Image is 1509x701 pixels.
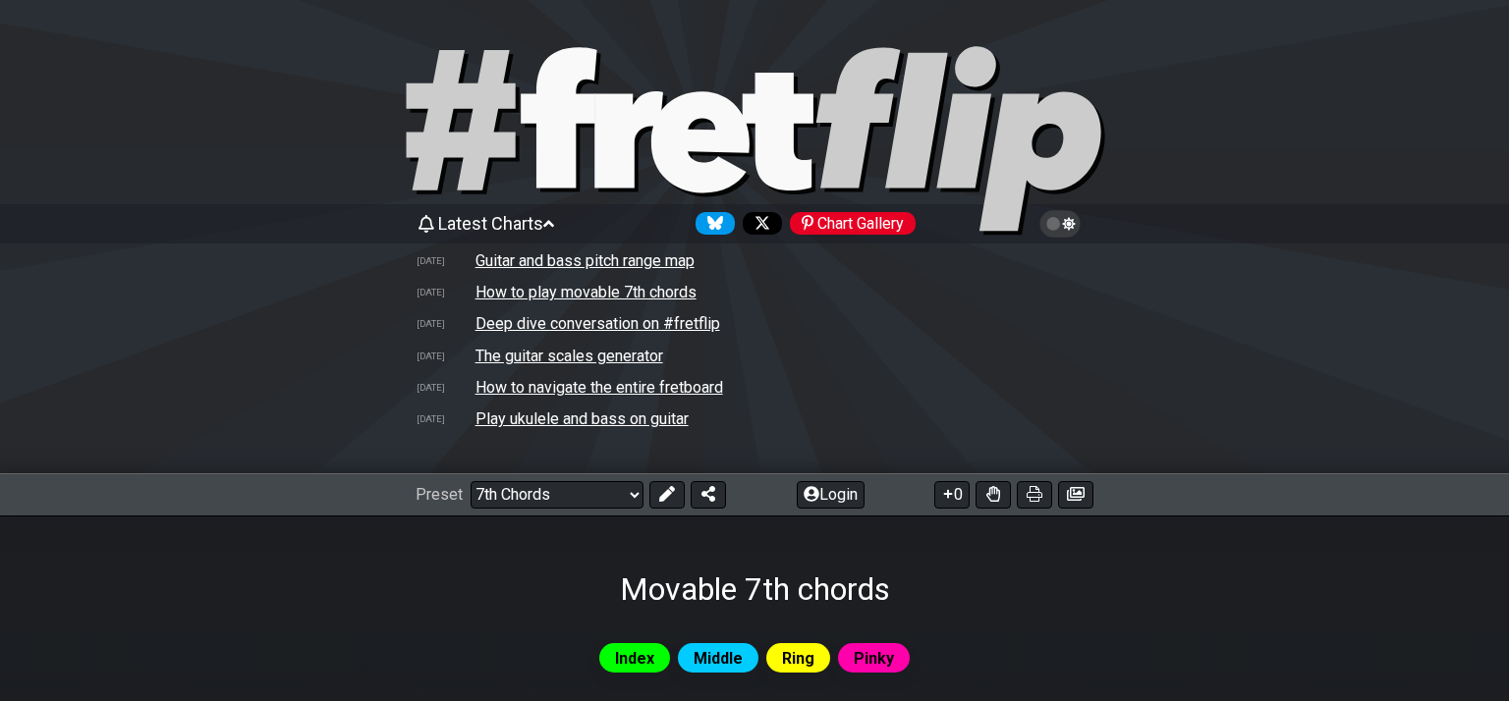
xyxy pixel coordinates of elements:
[416,377,475,398] td: [DATE]
[475,282,698,302] td: How to play movable 7th chords
[615,644,654,673] span: Index
[1058,481,1093,509] button: Create image
[691,481,726,509] button: Share Preset
[475,377,724,398] td: How to navigate the entire fretboard
[416,245,1093,277] tr: A chart showing pitch ranges for different string configurations and tunings
[438,213,543,234] span: Latest Charts
[797,481,865,509] button: Login
[416,408,475,429] td: [DATE]
[471,481,643,509] select: Preset
[416,250,475,271] td: [DATE]
[976,481,1011,509] button: Toggle Dexterity for all fretkits
[475,408,690,429] td: Play ukulele and bass on guitar
[416,308,1093,340] tr: Deep dive conversation on #fretflip by Google NotebookLM
[620,570,890,608] h1: Movable 7th chords
[782,644,814,673] span: Ring
[475,313,721,334] td: Deep dive conversation on #fretflip
[416,282,475,302] td: [DATE]
[735,212,782,235] a: Follow #fretflip at X
[934,481,970,509] button: 0
[782,212,916,235] a: #fretflip at Pinterest
[475,346,664,366] td: The guitar scales generator
[854,644,894,673] span: Pinky
[416,277,1093,308] tr: How to play movable 7th chords on guitar
[694,644,743,673] span: Middle
[1017,481,1052,509] button: Print
[416,313,475,334] td: [DATE]
[416,485,463,504] span: Preset
[688,212,735,235] a: Follow #fretflip at Bluesky
[475,250,696,271] td: Guitar and bass pitch range map
[790,212,916,235] div: Chart Gallery
[416,346,475,366] td: [DATE]
[1049,215,1072,233] span: Toggle light / dark theme
[649,481,685,509] button: Edit Preset
[416,371,1093,403] tr: Note patterns to navigate the entire fretboard
[416,340,1093,371] tr: How to create scale and chord charts
[416,403,1093,434] tr: How to play ukulele and bass on your guitar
